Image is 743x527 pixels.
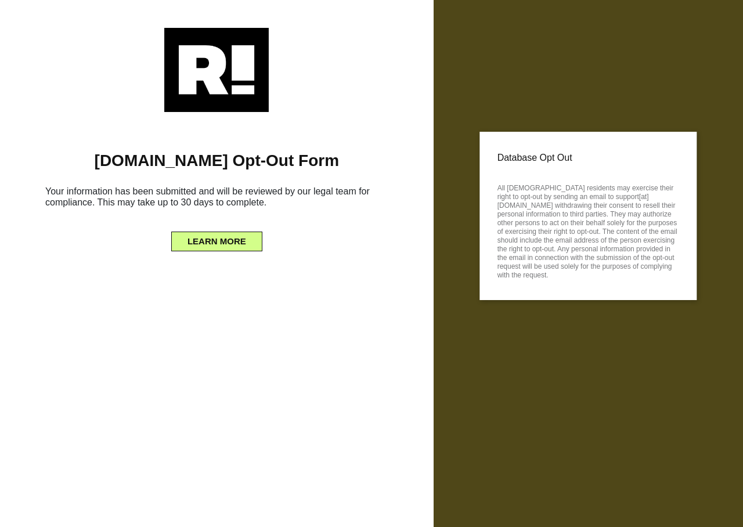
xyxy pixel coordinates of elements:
[497,181,679,280] p: All [DEMOGRAPHIC_DATA] residents may exercise their right to opt-out by sending an email to suppo...
[17,181,416,217] h6: Your information has been submitted and will be reviewed by our legal team for compliance. This m...
[164,28,269,112] img: Retention.com
[497,149,679,167] p: Database Opt Out
[17,151,416,171] h1: [DOMAIN_NAME] Opt-Out Form
[171,233,262,243] a: LEARN MORE
[171,232,262,251] button: LEARN MORE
